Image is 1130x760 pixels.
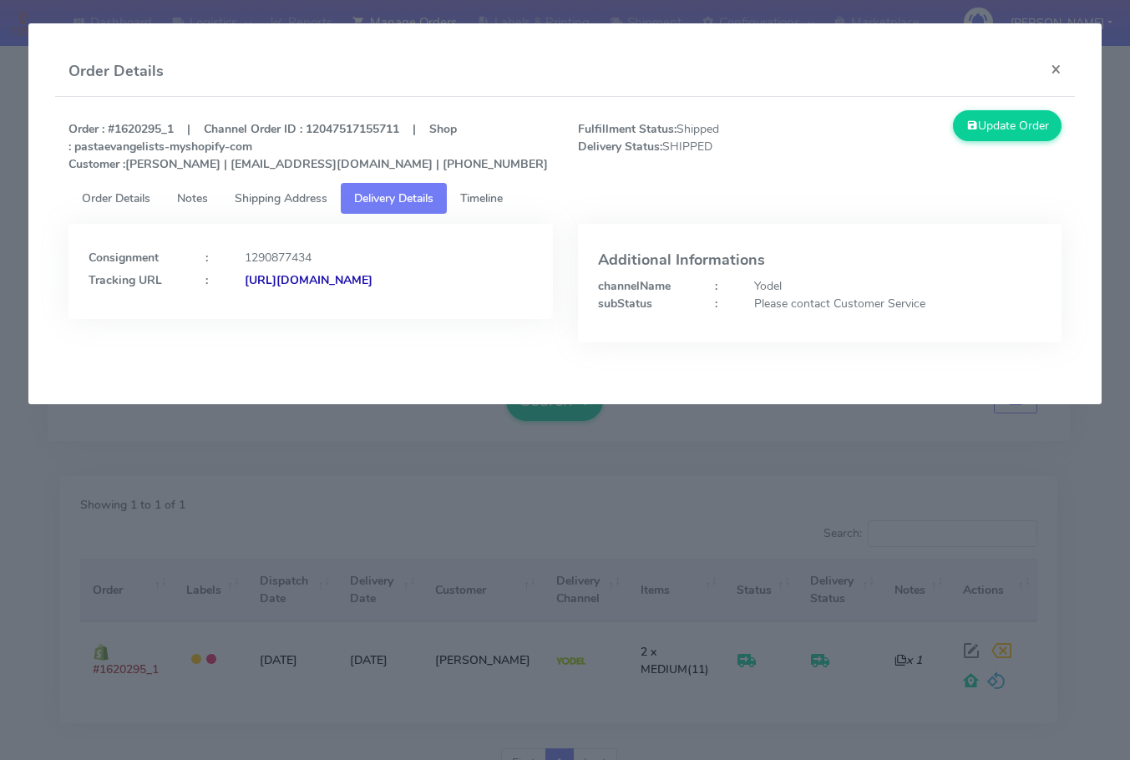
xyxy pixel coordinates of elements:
[742,295,1054,312] div: Please contact Customer Service
[235,190,327,206] span: Shipping Address
[232,249,545,266] div: 1290877434
[205,250,208,266] strong: :
[1037,47,1075,91] button: Close
[68,183,1062,214] ul: Tabs
[89,272,162,288] strong: Tracking URL
[177,190,208,206] span: Notes
[354,190,433,206] span: Delivery Details
[89,250,159,266] strong: Consignment
[742,277,1054,295] div: Yodel
[205,272,208,288] strong: :
[598,296,652,312] strong: subStatus
[598,252,1042,269] h4: Additional Informations
[953,110,1062,141] button: Update Order
[565,120,820,173] span: Shipped SHIPPED
[68,121,548,172] strong: Order : #1620295_1 | Channel Order ID : 12047517155711 | Shop : pastaevangelists-myshopify-com [P...
[460,190,503,206] span: Timeline
[715,278,717,294] strong: :
[68,156,125,172] strong: Customer :
[245,272,372,288] strong: [URL][DOMAIN_NAME]
[68,60,164,83] h4: Order Details
[598,278,671,294] strong: channelName
[715,296,717,312] strong: :
[578,121,676,137] strong: Fulfillment Status:
[578,139,662,155] strong: Delivery Status:
[82,190,150,206] span: Order Details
